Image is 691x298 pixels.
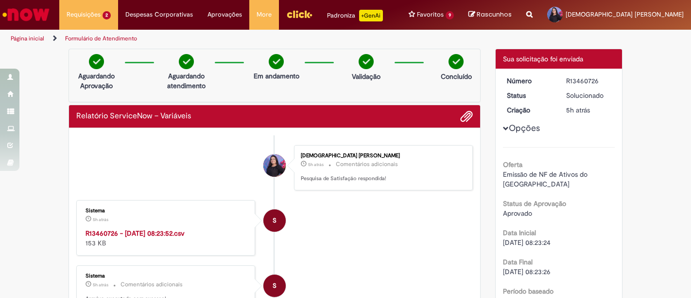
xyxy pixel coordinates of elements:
[163,71,210,91] p: Aguardando atendimento
[263,275,286,297] div: System
[7,30,453,48] ul: Trilhas de página
[254,71,299,81] p: Em andamento
[86,208,247,214] div: Sistema
[263,209,286,232] div: Sistema
[359,54,374,69] img: check-circle-green.png
[500,91,559,100] dt: Status
[566,106,590,114] time: 29/08/2025 08:23:34
[121,280,183,289] small: Comentários adicionais
[301,175,463,183] p: Pesquisa de Satisfação respondida!
[566,91,611,100] div: Solucionado
[308,162,324,168] time: 29/08/2025 08:27:46
[500,76,559,86] dt: Número
[503,228,536,237] b: Data Inicial
[76,112,191,121] h2: Relatório ServiceNow – Variáveis Histórico de tíquete
[86,228,247,248] div: 153 KB
[503,258,533,266] b: Data Final
[263,154,286,177] div: Thais Christini Bachiego
[73,71,120,91] p: Aguardando Aprovação
[301,153,463,159] div: [DEMOGRAPHIC_DATA] [PERSON_NAME]
[336,160,398,168] small: Comentários adicionais
[273,274,276,298] span: S
[93,217,108,223] span: 5h atrás
[269,54,284,69] img: check-circle-green.png
[93,282,108,288] span: 5h atrás
[11,35,44,42] a: Página inicial
[503,209,532,218] span: Aprovado
[566,76,611,86] div: R13460726
[352,72,380,81] p: Validação
[86,273,247,279] div: Sistema
[273,209,276,232] span: S
[93,217,108,223] time: 29/08/2025 08:23:52
[1,5,51,24] img: ServiceNow
[359,10,383,21] p: +GenAi
[449,54,464,69] img: check-circle-green.png
[503,55,583,63] span: Sua solicitação foi enviada
[468,10,512,19] a: Rascunhos
[257,10,272,19] span: More
[327,10,383,21] div: Padroniza
[566,105,611,115] div: 29/08/2025 08:23:34
[477,10,512,19] span: Rascunhos
[446,11,454,19] span: 9
[103,11,111,19] span: 2
[503,238,551,247] span: [DATE] 08:23:24
[566,106,590,114] span: 5h atrás
[460,110,473,123] button: Adicionar anexos
[503,170,589,188] span: Emissão de NF de Ativos do [GEOGRAPHIC_DATA]
[207,10,242,19] span: Aprovações
[125,10,193,19] span: Despesas Corporativas
[86,229,185,238] a: R13460726 - [DATE] 08:23:52.csv
[500,105,559,115] dt: Criação
[89,54,104,69] img: check-circle-green.png
[179,54,194,69] img: check-circle-green.png
[503,199,566,208] b: Status de Aprovação
[65,35,137,42] a: Formulário de Atendimento
[441,72,472,81] p: Concluído
[67,10,101,19] span: Requisições
[308,162,324,168] span: 5h atrás
[503,287,553,296] b: Período baseado
[417,10,444,19] span: Favoritos
[503,160,522,169] b: Oferta
[93,282,108,288] time: 29/08/2025 08:23:52
[286,7,312,21] img: click_logo_yellow_360x200.png
[503,267,551,276] span: [DATE] 08:23:26
[566,10,684,19] span: [DEMOGRAPHIC_DATA] [PERSON_NAME]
